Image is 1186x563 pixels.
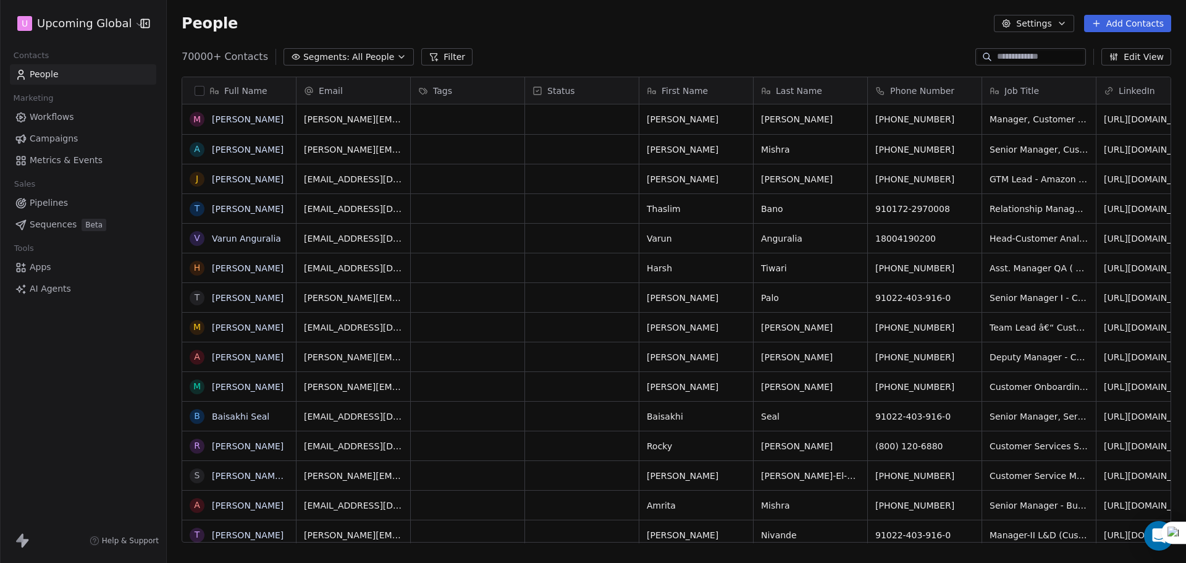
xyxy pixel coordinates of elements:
span: (800) 120-6880 [875,440,974,452]
span: [PHONE_NUMBER] [875,321,974,334]
a: [PERSON_NAME] [212,263,284,273]
span: [EMAIL_ADDRESS][DOMAIN_NAME] [304,321,403,334]
span: Contacts [8,46,54,65]
span: Harsh [647,262,746,274]
span: [EMAIL_ADDRESS][DOMAIN_NAME] [304,499,403,512]
span: [EMAIL_ADDRESS][DOMAIN_NAME] [304,262,403,274]
a: Apps [10,257,156,277]
span: Metrics & Events [30,154,103,167]
span: [EMAIL_ADDRESS][DOMAIN_NAME] [304,232,403,245]
span: [PERSON_NAME] [647,470,746,482]
span: Asst. Manager QA ( Customer & Inprocess Quality) [990,262,1088,274]
span: [EMAIL_ADDRESS][DOMAIN_NAME] [304,173,403,185]
span: [PHONE_NUMBER] [875,381,974,393]
span: [PERSON_NAME][EMAIL_ADDRESS][DOMAIN_NAME] [304,143,403,156]
span: Sales [9,175,41,193]
span: [PERSON_NAME][EMAIL_ADDRESS][DOMAIN_NAME] [304,381,403,393]
div: H [194,261,201,274]
a: AI Agents [10,279,156,299]
span: Help & Support [102,536,159,546]
span: [PHONE_NUMBER] [875,262,974,274]
span: [PERSON_NAME] [761,351,860,363]
div: Email [296,77,410,104]
span: LinkedIn [1119,85,1155,97]
span: [PERSON_NAME] [647,143,746,156]
span: [PERSON_NAME] [647,351,746,363]
div: grid [182,104,296,543]
a: [PERSON_NAME] [212,323,284,332]
span: 70000+ Contacts [182,49,268,64]
button: Filter [421,48,473,66]
span: Mishra [761,499,860,512]
a: [PERSON_NAME] [212,114,284,124]
span: Palo [761,292,860,304]
span: Tags [433,85,452,97]
div: M [193,380,201,393]
span: [PERSON_NAME] [647,292,746,304]
div: Phone Number [868,77,982,104]
button: Add Contacts [1084,15,1171,32]
a: [PERSON_NAME] [212,530,284,540]
span: Senior Manager - Business Enablement & Support/ Customer Success [990,499,1088,512]
span: Manager-II L&D (Customer Service and Operations) [990,529,1088,541]
span: [EMAIL_ADDRESS][DOMAIN_NAME] [304,203,403,215]
span: [PERSON_NAME][EMAIL_ADDRESS][DOMAIN_NAME] [304,113,403,125]
span: Team Lead â€“ Customer Support (Google Ads Project) [990,321,1088,334]
span: Relationship Manager in Technical Customer Support [990,203,1088,215]
span: Manager, Customer Service Operations, E-Commerce (Logistics) [990,113,1088,125]
div: A [194,499,200,512]
a: Baisakhi Seal [212,412,269,421]
span: GTM Lead - Amazon Customer Engagement Solutions [990,173,1088,185]
div: R [194,439,200,452]
div: B [194,410,200,423]
a: [PERSON_NAME] [212,293,284,303]
span: All People [352,51,394,64]
span: Senior Manager, Service Quality and Retail & Customer Communications [990,410,1088,423]
span: [PERSON_NAME] [647,173,746,185]
span: Varun [647,232,746,245]
div: Status [525,77,639,104]
span: Customer Onboarding Supervisor - Financial Crime Operations & Solutions [990,381,1088,393]
span: Customer Service Manager - Qantas Airways Limited [990,470,1088,482]
span: Phone Number [890,85,954,97]
div: A [194,350,200,363]
span: 91022-403-916-0 [875,529,974,541]
span: Deputy Manager - Customer Services | [MEDICAL_DATA] Application Specialist [990,351,1088,363]
button: Settings [994,15,1074,32]
span: [PERSON_NAME] [647,321,746,334]
span: First Name [662,85,708,97]
a: Varun Anguralia [212,234,281,243]
div: J [196,172,198,185]
span: [PERSON_NAME] [761,173,860,185]
span: Tiwari [761,262,860,274]
span: Status [547,85,575,97]
span: Upcoming Global [37,15,132,32]
span: Baisakhi [647,410,746,423]
button: UUpcoming Global [15,13,132,34]
a: [PERSON_NAME] [212,441,284,451]
span: [PHONE_NUMBER] [875,470,974,482]
a: Workflows [10,107,156,127]
a: [PERSON_NAME] [212,501,284,510]
span: Customer Services Supervisor & Station 2nd In-charge [990,440,1088,452]
span: Campaigns [30,132,78,145]
span: AI Agents [30,282,71,295]
span: [PERSON_NAME] [761,321,860,334]
span: Amrita [647,499,746,512]
div: T [195,202,200,215]
a: SequencesBeta [10,214,156,235]
span: Rocky [647,440,746,452]
span: Beta [82,219,106,231]
span: [EMAIL_ADDRESS][DOMAIN_NAME] [304,410,403,423]
span: Pipelines [30,197,68,210]
span: Senior Manager I - Customer Communication for Service Quality [990,292,1088,304]
div: Open Intercom Messenger [1144,521,1174,551]
span: [PHONE_NUMBER] [875,351,974,363]
span: People [182,14,238,33]
a: Pipelines [10,193,156,213]
div: V [194,232,200,245]
span: [PERSON_NAME] [761,381,860,393]
a: [PERSON_NAME]-El-Cheikh [212,471,327,481]
span: Full Name [224,85,267,97]
div: M [193,321,201,334]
